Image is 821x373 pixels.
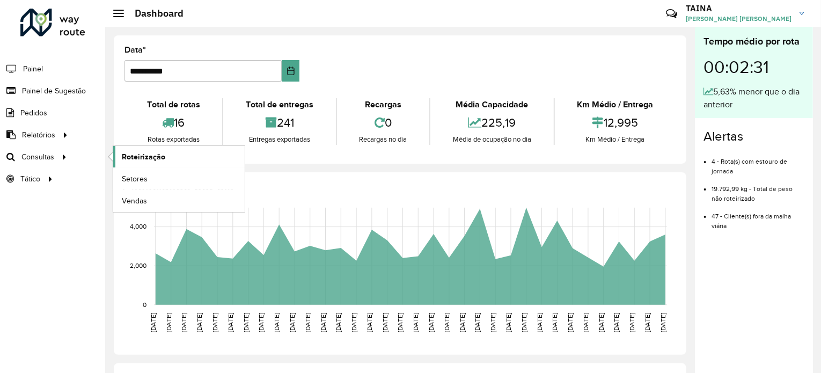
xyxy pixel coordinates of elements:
h3: TAINA [686,3,791,13]
div: 241 [226,111,333,134]
text: 0 [143,301,146,308]
text: [DATE] [613,313,620,332]
div: Recargas [340,98,427,111]
a: Setores [113,168,245,189]
text: [DATE] [505,313,512,332]
text: [DATE] [443,313,450,332]
a: Roteirização [113,146,245,167]
div: Entregas exportadas [226,134,333,145]
text: [DATE] [582,313,589,332]
text: 2,000 [130,262,146,269]
text: 4,000 [130,223,146,230]
text: [DATE] [536,313,543,332]
text: [DATE] [629,313,636,332]
div: Total de entregas [226,98,333,111]
text: [DATE] [273,313,280,332]
text: [DATE] [598,313,605,332]
text: [DATE] [489,313,496,332]
text: [DATE] [335,313,342,332]
text: [DATE] [258,313,265,332]
div: Km Médio / Entrega [558,134,673,145]
span: Setores [122,173,148,185]
div: Média Capacidade [433,98,551,111]
div: 00:02:31 [703,49,804,85]
text: [DATE] [659,313,666,332]
text: [DATE] [350,313,357,332]
span: Painel [23,63,43,75]
text: [DATE] [304,313,311,332]
li: 47 - Cliente(s) fora da malha viária [712,203,804,231]
text: [DATE] [366,313,373,332]
button: Choose Date [282,60,300,82]
span: Roteirização [122,151,165,163]
h4: Alertas [703,129,804,144]
text: [DATE] [412,313,419,332]
div: 12,995 [558,111,673,134]
span: Painel de Sugestão [22,85,86,97]
div: Total de rotas [127,98,219,111]
div: 5,63% menor que o dia anterior [703,85,804,111]
span: Pedidos [20,107,47,119]
text: [DATE] [474,313,481,332]
text: [DATE] [320,313,327,332]
text: [DATE] [552,313,559,332]
text: [DATE] [521,313,527,332]
text: [DATE] [180,313,187,332]
text: [DATE] [397,313,404,332]
div: Média de ocupação no dia [433,134,551,145]
div: Rotas exportadas [127,134,219,145]
label: Data [124,43,146,56]
text: [DATE] [289,313,296,332]
text: [DATE] [644,313,651,332]
span: [PERSON_NAME] [PERSON_NAME] [686,14,791,24]
div: 0 [340,111,427,134]
text: [DATE] [211,313,218,332]
div: Tempo médio por rota [703,34,804,49]
span: Vendas [122,195,147,207]
text: [DATE] [382,313,388,332]
text: [DATE] [459,313,466,332]
div: Km Médio / Entrega [558,98,673,111]
text: [DATE] [567,313,574,332]
li: 19.792,99 kg - Total de peso não roteirizado [712,176,804,203]
div: Recargas no dia [340,134,427,145]
li: 4 - Rota(s) com estouro de jornada [712,149,804,176]
span: Consultas [21,151,54,163]
h2: Dashboard [124,8,184,19]
text: [DATE] [165,313,172,332]
text: [DATE] [243,313,250,332]
text: [DATE] [150,313,157,332]
span: Relatórios [22,129,55,141]
text: [DATE] [196,313,203,332]
a: Contato Rápido [660,2,683,25]
a: Vendas [113,190,245,211]
div: 16 [127,111,219,134]
h4: Capacidade por dia [122,183,676,199]
span: Tático [20,173,40,185]
text: [DATE] [227,313,234,332]
text: [DATE] [428,313,435,332]
div: 225,19 [433,111,551,134]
